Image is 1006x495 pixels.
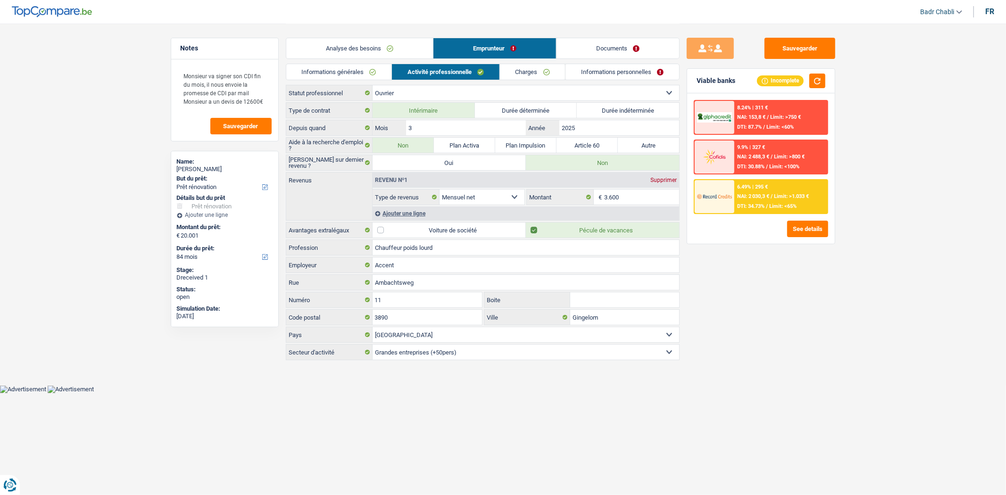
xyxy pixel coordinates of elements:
label: Montant [527,190,594,205]
div: Ajouter une ligne [177,212,273,218]
label: Durée du prêt: [177,245,271,252]
div: Incomplete [757,75,804,86]
label: Plan Activa [434,138,495,153]
div: Simulation Date: [177,305,273,313]
label: Mois [373,120,406,135]
span: DTI: 34.73% [737,203,765,209]
button: Sauvegarder [210,118,272,134]
label: Pécule de vacances [526,223,679,238]
div: fr [985,7,994,16]
div: Dreceived 1 [177,274,273,281]
label: Voiture de société [373,223,526,238]
label: Plan Impulsion [495,138,557,153]
a: Analyse des besoins [286,38,433,58]
span: Limit: <65% [769,203,797,209]
label: Revenus [286,173,372,183]
label: Depuis quand [286,120,373,135]
span: / [767,114,769,120]
label: Article 60 [557,138,618,153]
label: Secteur d'activité [286,345,373,360]
img: Cofidis [697,148,732,165]
a: Emprunteur [433,38,556,58]
a: Documents [557,38,679,58]
label: Intérimaire [373,103,475,118]
label: Code postal [286,310,373,325]
span: Limit: <100% [769,164,799,170]
div: [PERSON_NAME] [177,165,273,173]
div: open [177,293,273,301]
label: Profession [286,240,373,255]
div: Ajouter une ligne [373,206,679,220]
h5: Notes [181,44,269,52]
span: NAI: 2 488,3 € [737,154,769,160]
label: Année [526,120,559,135]
div: 6.49% | 295 € [737,184,768,190]
label: Employeur [286,257,373,272]
button: Sauvegarder [765,38,835,59]
div: Status: [177,286,273,293]
label: Durée déterminée [475,103,577,118]
span: / [766,164,768,170]
label: Avantages extralégaux [286,223,373,238]
span: / [763,124,765,130]
label: Ville [484,310,570,325]
img: Advertisement [48,386,94,393]
label: Numéro [286,292,373,307]
div: Détails but du prêt [177,194,273,202]
button: See details [787,221,828,237]
label: Pays [286,327,373,342]
span: NAI: 153,8 € [737,114,765,120]
div: [DATE] [177,313,273,320]
a: Charges [500,64,565,80]
span: Limit: >800 € [774,154,805,160]
span: € [177,232,180,239]
span: NAI: 2 030,3 € [737,193,769,199]
label: [PERSON_NAME] sur dernier revenu ? [286,155,373,170]
div: 8.24% | 311 € [737,105,768,111]
label: Non [526,155,679,170]
span: Limit: >750 € [770,114,801,120]
span: Limit: >1.033 € [774,193,809,199]
div: 9.9% | 327 € [737,144,765,150]
span: Badr Chabli [920,8,954,16]
label: Type de contrat [286,103,373,118]
span: DTI: 30.88% [737,164,765,170]
label: Durée indéterminée [577,103,679,118]
span: DTI: 87.7% [737,124,762,130]
label: Boite [484,292,570,307]
input: AAAA [559,120,679,135]
label: Rue [286,275,373,290]
label: Aide à la recherche d'emploi ? [286,138,373,153]
div: Name: [177,158,273,165]
div: Stage: [177,266,273,274]
label: Montant du prêt: [177,223,271,231]
input: MM [406,120,525,135]
a: Informations personnelles [565,64,679,80]
img: Record Credits [697,188,732,205]
span: / [766,203,768,209]
span: Sauvegarder [224,123,258,129]
label: But du prêt: [177,175,271,182]
img: TopCompare Logo [12,6,92,17]
label: Non [373,138,434,153]
div: Revenu nº1 [373,177,410,183]
label: Statut professionnel [286,85,373,100]
div: Viable banks [697,77,735,85]
a: Informations générales [286,64,392,80]
label: Oui [373,155,526,170]
div: Supprimer [648,177,679,183]
span: / [771,154,773,160]
span: Limit: <60% [766,124,794,130]
a: Badr Chabli [913,4,962,20]
span: / [771,193,773,199]
span: € [594,190,604,205]
a: Activité professionnelle [392,64,499,80]
label: Autre [618,138,679,153]
img: AlphaCredit [697,112,732,123]
label: Type de revenus [373,190,440,205]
